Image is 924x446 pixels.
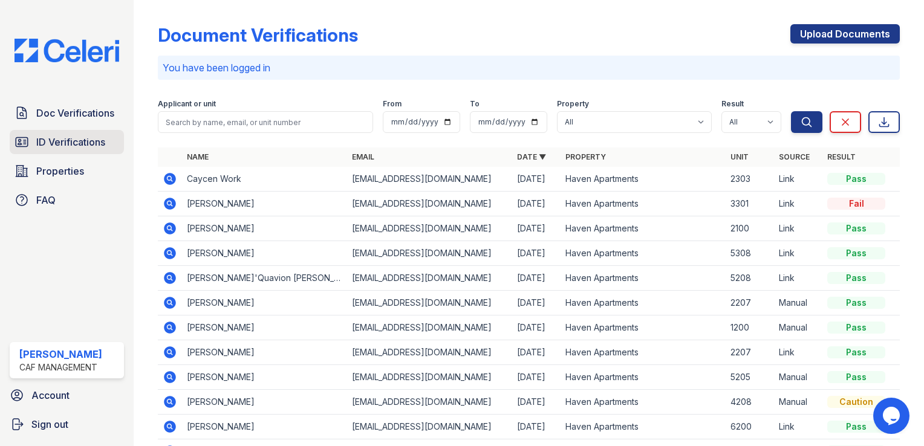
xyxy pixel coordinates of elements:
label: From [383,99,402,109]
span: ID Verifications [36,135,105,149]
td: Haven Apartments [561,365,726,390]
div: Pass [827,222,885,234]
div: Pass [827,297,885,309]
td: 6200 [726,415,774,439]
td: [DATE] [512,340,561,365]
td: Haven Apartments [561,390,726,415]
td: 5208 [726,266,774,291]
td: [PERSON_NAME] [182,216,347,241]
td: [PERSON_NAME] [182,390,347,415]
a: Account [5,383,129,407]
td: Link [774,415,822,439]
a: Email [352,152,374,161]
a: FAQ [10,188,124,212]
span: Doc Verifications [36,106,114,120]
td: Link [774,167,822,192]
label: Property [557,99,589,109]
a: Upload Documents [790,24,900,44]
label: Applicant or unit [158,99,216,109]
td: [DATE] [512,167,561,192]
td: 2207 [726,340,774,365]
td: [EMAIL_ADDRESS][DOMAIN_NAME] [347,365,512,390]
td: [EMAIL_ADDRESS][DOMAIN_NAME] [347,216,512,241]
a: Doc Verifications [10,101,124,125]
td: [DATE] [512,390,561,415]
td: [PERSON_NAME] [182,192,347,216]
div: Pass [827,272,885,284]
td: [DATE] [512,315,561,340]
div: CAF Management [19,361,102,373]
div: Document Verifications [158,24,358,46]
td: Manual [774,315,822,340]
td: [EMAIL_ADDRESS][DOMAIN_NAME] [347,167,512,192]
td: [EMAIL_ADDRESS][DOMAIN_NAME] [347,340,512,365]
td: 2100 [726,216,774,241]
td: [DATE] [512,241,561,266]
td: 5308 [726,241,774,266]
td: [PERSON_NAME] [182,315,347,340]
td: Link [774,192,822,216]
td: Link [774,266,822,291]
label: Result [721,99,744,109]
td: [EMAIL_ADDRESS][DOMAIN_NAME] [347,291,512,315]
div: Pass [827,371,885,383]
td: Haven Apartments [561,192,726,216]
a: Sign out [5,412,129,436]
a: ID Verifications [10,130,124,154]
td: Link [774,216,822,241]
a: Result [827,152,856,161]
td: [DATE] [512,365,561,390]
td: Haven Apartments [561,167,726,192]
div: Pass [827,322,885,334]
div: Caution [827,396,885,408]
td: 2303 [726,167,774,192]
a: Unit [730,152,749,161]
a: Source [779,152,810,161]
img: CE_Logo_Blue-a8612792a0a2168367f1c8372b55b34899dd931a85d93a1a3d3e32e68fde9ad4.png [5,39,129,62]
span: Sign out [31,417,68,431]
input: Search by name, email, or unit number [158,111,373,133]
td: [DATE] [512,291,561,315]
div: [PERSON_NAME] [19,347,102,361]
td: 3301 [726,192,774,216]
td: [EMAIL_ADDRESS][DOMAIN_NAME] [347,315,512,340]
td: 1200 [726,315,774,340]
iframe: chat widget [873,398,912,434]
span: Account [31,388,70,402]
td: [PERSON_NAME]'Quavion [PERSON_NAME] [182,266,347,291]
td: [PERSON_NAME] [182,291,347,315]
td: [EMAIL_ADDRESS][DOMAIN_NAME] [347,192,512,216]
td: Haven Apartments [561,241,726,266]
div: Pass [827,346,885,358]
td: [DATE] [512,415,561,439]
div: Fail [827,198,885,210]
td: [EMAIL_ADDRESS][DOMAIN_NAME] [347,241,512,266]
td: [DATE] [512,192,561,216]
td: [EMAIL_ADDRESS][DOMAIN_NAME] [347,415,512,439]
a: Name [187,152,209,161]
a: Properties [10,159,124,183]
a: Date ▼ [517,152,546,161]
div: Pass [827,247,885,259]
p: You have been logged in [163,60,895,75]
td: [PERSON_NAME] [182,365,347,390]
td: Manual [774,365,822,390]
td: Haven Apartments [561,216,726,241]
span: FAQ [36,193,56,207]
td: Manual [774,291,822,315]
td: 4208 [726,390,774,415]
td: Link [774,241,822,266]
td: 5205 [726,365,774,390]
td: [EMAIL_ADDRESS][DOMAIN_NAME] [347,390,512,415]
td: Link [774,340,822,365]
div: Pass [827,421,885,433]
span: Properties [36,164,84,178]
label: To [470,99,480,109]
td: Haven Apartments [561,415,726,439]
td: [PERSON_NAME] [182,340,347,365]
a: Property [565,152,606,161]
td: [PERSON_NAME] [182,241,347,266]
td: [PERSON_NAME] [182,415,347,439]
td: Haven Apartments [561,266,726,291]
